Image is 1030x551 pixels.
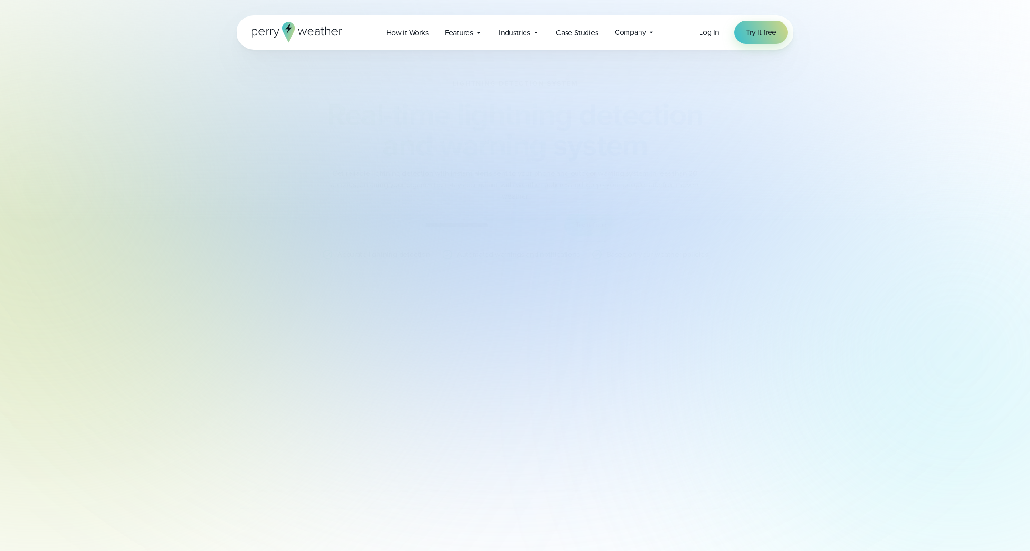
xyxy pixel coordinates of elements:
a: Case Studies [548,23,607,42]
span: Features [445,27,473,39]
a: Log in [699,27,719,38]
a: How it Works [378,23,437,42]
span: Try it free [746,27,776,38]
span: Company [615,27,646,38]
span: Industries [499,27,530,39]
span: Case Studies [556,27,598,39]
span: How it Works [386,27,429,39]
a: Try it free [734,21,788,44]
